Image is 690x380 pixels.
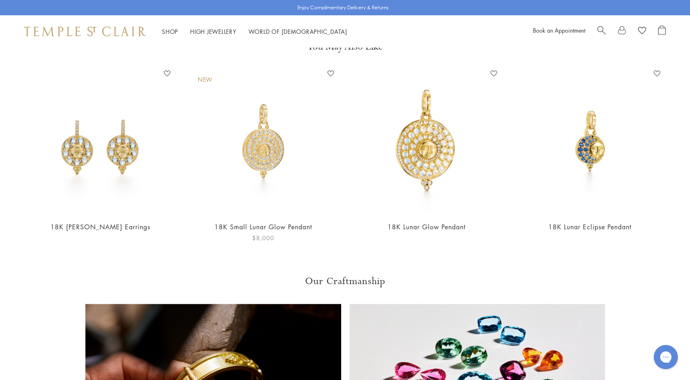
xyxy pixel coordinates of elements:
[50,222,150,231] a: 18K [PERSON_NAME] Earrings
[353,67,500,214] img: 18K Lunar Glow Pendant
[249,27,347,35] a: World of [DEMOGRAPHIC_DATA]World of [DEMOGRAPHIC_DATA]
[516,67,663,214] img: 18K Lunar Eclipse Pendant
[638,25,646,37] a: View Wishlist
[658,25,666,37] a: Open Shopping Bag
[190,27,236,35] a: High JewelleryHigh Jewellery
[387,222,466,231] a: 18K Lunar Glow Pendant
[162,27,178,35] a: ShopShop
[252,233,274,243] span: $8,000
[597,25,606,37] a: Search
[214,222,312,231] a: 18K Small Lunar Glow Pendant
[548,222,632,231] a: 18K Lunar Eclipse Pendant
[190,67,337,214] img: 18K Small Lunar Glow Pendant
[162,27,347,37] nav: Main navigation
[24,27,146,36] img: Temple St. Clair
[85,275,605,288] h3: Our Craftmanship
[198,75,212,84] div: New
[297,4,389,12] p: Enjoy Complimentary Delivery & Returns
[650,342,682,372] iframe: Gorgias live chat messenger
[533,26,585,34] a: Book an Appointment
[27,67,174,214] img: E34861-LUNAHABM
